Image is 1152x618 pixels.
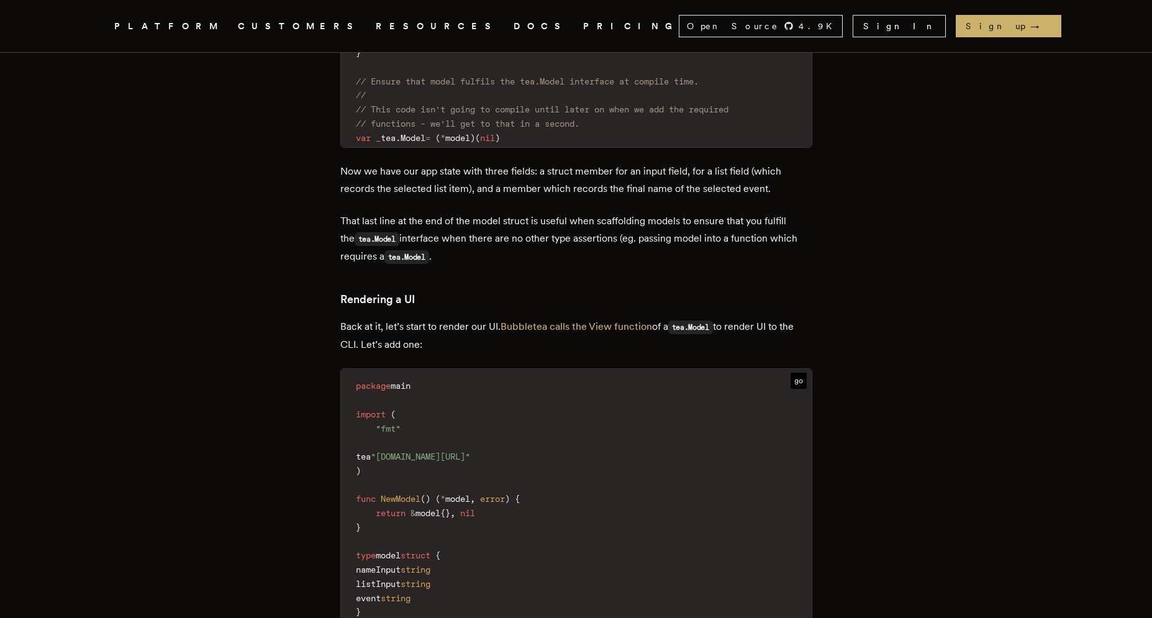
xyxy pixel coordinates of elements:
[376,550,401,560] span: model
[435,550,440,560] span: {
[384,250,429,264] code: tea.Model
[791,373,807,389] span: go
[356,579,401,589] span: listInput
[356,565,401,575] span: nameInput
[668,320,713,334] code: tea.Model
[401,579,430,589] span: string
[425,494,430,504] span: )
[501,320,652,332] a: Bubbletea calls the View function
[356,466,361,476] span: )
[340,212,812,266] p: That last line at the end of the model struct is useful when scaffolding models to ensure that yo...
[415,508,440,518] span: model
[505,494,510,504] span: )
[381,494,420,504] span: NewModel
[356,494,376,504] span: func
[514,19,568,34] a: DOCS
[356,522,361,532] span: }
[445,508,450,518] span: }
[376,508,406,518] span: return
[445,133,470,143] span: model
[420,494,425,504] span: (
[356,550,376,560] span: type
[425,133,430,143] span: =
[401,565,430,575] span: string
[1030,20,1051,32] span: →
[799,20,840,32] span: 4.9 K
[356,119,579,129] span: // functions - we'll get to that in a second.
[391,381,410,391] span: main
[956,15,1061,37] a: Sign up
[355,232,399,246] code: tea.Model
[401,550,430,560] span: struct
[356,104,728,114] span: // This code isn't going to compile until later on when we add the required
[435,494,440,504] span: (
[356,76,699,86] span: // Ensure that model fulfils the tea.Model interface at compile time.
[376,424,401,434] span: "fmt"
[480,133,495,143] span: nil
[371,452,470,461] span: "[DOMAIN_NAME][URL]"
[450,508,455,518] span: ,
[238,19,361,34] a: CUSTOMERS
[401,133,425,143] span: Model
[356,452,371,461] span: tea
[356,409,386,419] span: import
[687,20,779,32] span: Open Source
[356,48,361,58] span: }
[356,90,366,100] span: //
[114,19,223,34] button: PLATFORM
[391,409,396,419] span: (
[440,508,445,518] span: {
[356,381,391,391] span: package
[470,133,475,143] span: )
[515,494,520,504] span: {
[583,19,679,34] a: PRICING
[340,163,812,198] p: Now we have our app state with three fields: a struct member for an input field, for a list field...
[356,133,371,143] span: var
[376,19,499,34] button: RESOURCES
[356,593,381,603] span: event
[396,133,401,143] span: .
[381,593,410,603] span: string
[340,291,812,308] h3: Rendering a UI
[376,133,381,143] span: _
[410,508,415,518] span: &
[475,133,480,143] span: (
[445,494,470,504] span: model
[460,508,475,518] span: nil
[340,318,812,353] p: Back at it, let’s start to render our UI. of a to render UI to the CLI. Let’s add one:
[435,133,440,143] span: (
[495,133,500,143] span: )
[480,494,505,504] span: error
[381,133,396,143] span: tea
[470,494,475,504] span: ,
[356,607,361,617] span: }
[853,15,946,37] a: Sign In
